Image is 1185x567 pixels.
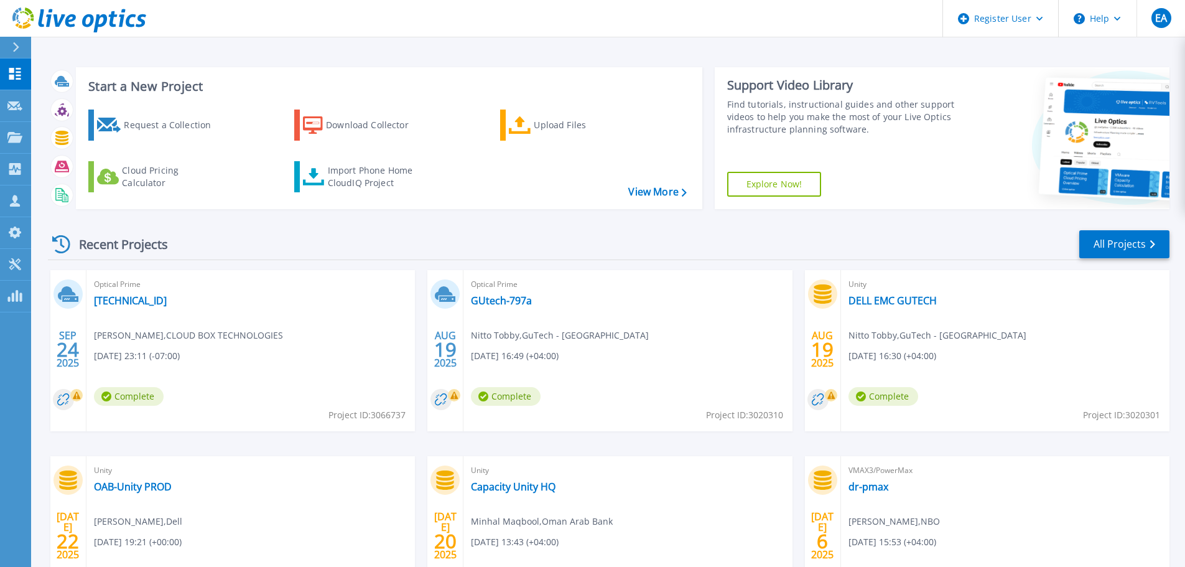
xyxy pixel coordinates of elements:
[848,464,1162,477] span: VMAX3/PowerMax
[56,327,80,372] div: SEP 2025
[434,513,457,558] div: [DATE] 2025
[817,536,828,546] span: 6
[848,515,940,528] span: [PERSON_NAME] , NBO
[94,480,172,493] a: OAB-Unity PROD
[94,349,180,363] span: [DATE] 23:11 (-07:00)
[57,536,79,546] span: 22
[328,164,425,189] div: Import Phone Home CloudIQ Project
[848,535,936,549] span: [DATE] 15:53 (+04:00)
[534,113,633,138] div: Upload Files
[848,294,937,307] a: DELL EMC GUTECH
[471,294,532,307] a: GUtech-797a
[628,186,686,198] a: View More
[56,513,80,558] div: [DATE] 2025
[48,229,185,260] div: Recent Projects
[706,408,783,422] span: Project ID: 3020310
[471,480,555,493] a: Capacity Unity HQ
[94,535,182,549] span: [DATE] 19:21 (+00:00)
[94,329,283,342] span: [PERSON_NAME] , CLOUD BOX TECHNOLOGIES
[434,327,457,372] div: AUG 2025
[811,327,834,372] div: AUG 2025
[848,387,918,406] span: Complete
[88,80,686,93] h3: Start a New Project
[471,515,613,528] span: Minhal Maqbool , Oman Arab Bank
[471,349,559,363] span: [DATE] 16:49 (+04:00)
[326,113,425,138] div: Download Collector
[1083,408,1160,422] span: Project ID: 3020301
[294,110,433,141] a: Download Collector
[1155,13,1167,23] span: EA
[500,110,639,141] a: Upload Files
[727,172,822,197] a: Explore Now!
[88,161,227,192] a: Cloud Pricing Calculator
[471,535,559,549] span: [DATE] 13:43 (+04:00)
[471,329,649,342] span: Nitto Tobby , GuTech - [GEOGRAPHIC_DATA]
[811,344,834,355] span: 19
[848,349,936,363] span: [DATE] 16:30 (+04:00)
[94,278,407,291] span: Optical Prime
[811,513,834,558] div: [DATE] 2025
[94,464,407,477] span: Unity
[328,408,406,422] span: Project ID: 3066737
[124,113,223,138] div: Request a Collection
[727,77,959,93] div: Support Video Library
[94,387,164,406] span: Complete
[434,536,457,546] span: 20
[471,464,784,477] span: Unity
[94,515,182,528] span: [PERSON_NAME] , Dell
[727,98,959,136] div: Find tutorials, instructional guides and other support videos to help you make the most of your L...
[94,294,167,307] a: [TECHNICAL_ID]
[122,164,221,189] div: Cloud Pricing Calculator
[88,110,227,141] a: Request a Collection
[434,344,457,355] span: 19
[471,278,784,291] span: Optical Prime
[848,480,888,493] a: dr-pmax
[848,329,1026,342] span: Nitto Tobby , GuTech - [GEOGRAPHIC_DATA]
[57,344,79,355] span: 24
[848,278,1162,291] span: Unity
[1079,230,1169,258] a: All Projects
[471,387,541,406] span: Complete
